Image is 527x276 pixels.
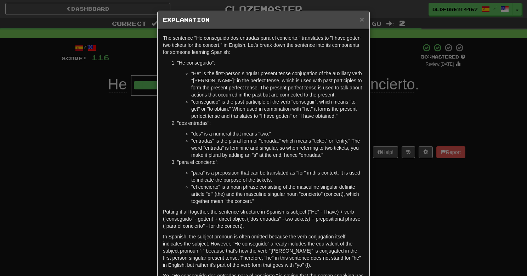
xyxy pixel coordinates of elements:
p: "dos entradas": [177,120,364,127]
li: "el concierto" is a noun phrase consisting of the masculine singular definite article "el" (the) ... [191,183,364,205]
p: The sentence "He conseguido dos entradas para el concierto." translates to "I have gotten two tic... [163,34,364,56]
button: Close [360,16,364,23]
li: "He" is the first-person singular present tense conjugation of the auxiliary verb "[PERSON_NAME]"... [191,70,364,98]
p: "para el concierto": [177,159,364,166]
p: "He conseguido": [177,59,364,66]
p: In Spanish, the subject pronoun is often omitted because the verb conjugation itself indicates th... [163,233,364,269]
li: "dos" is a numeral that means "two." [191,130,364,137]
p: Putting it all together, the sentence structure in Spanish is subject ("He" - I have) + verb ("co... [163,208,364,230]
h5: Explanation [163,16,364,23]
li: "conseguido" is the past participle of the verb "conseguir", which means "to get" or "to obtain."... [191,98,364,120]
li: "entradas" is the plural form of "entrada," which means "ticket" or "entry." The word "entrada" i... [191,137,364,159]
li: "para" is a preposition that can be translated as "for" in this context. It is used to indicate t... [191,169,364,183]
span: × [360,15,364,23]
